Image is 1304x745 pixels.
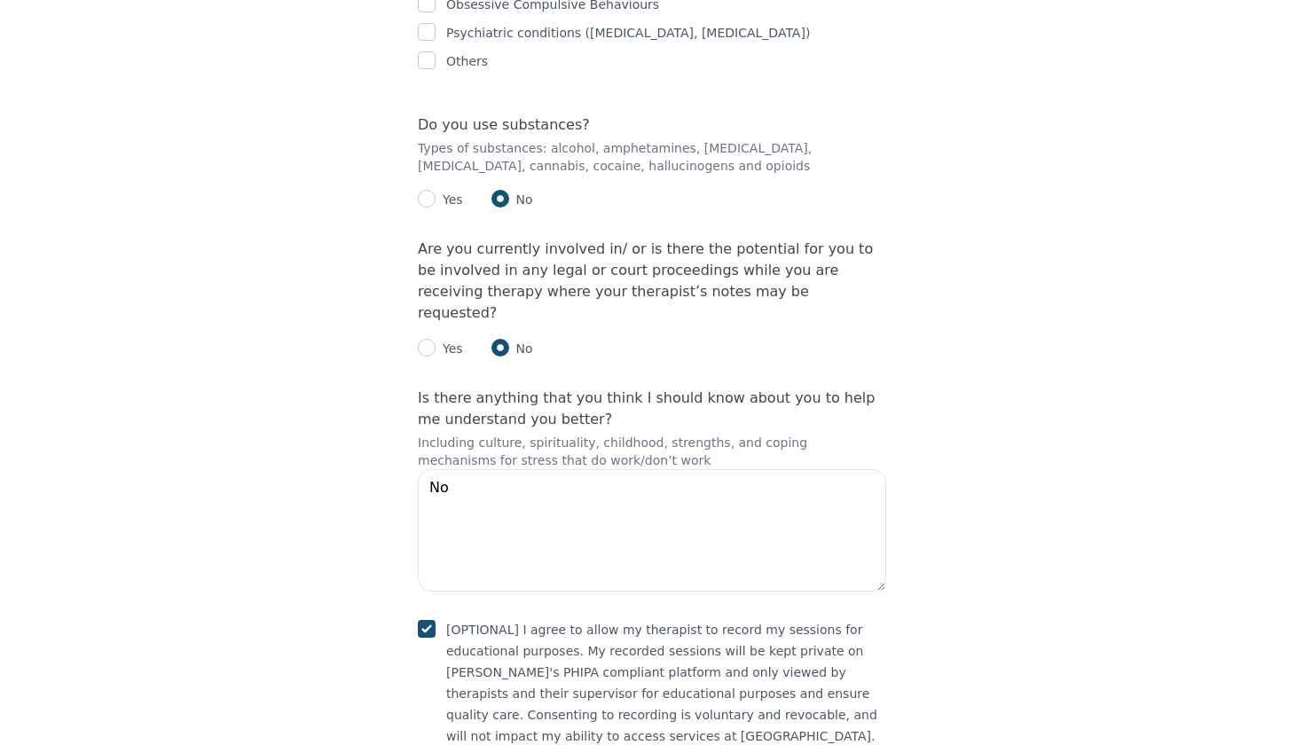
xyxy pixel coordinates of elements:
[418,139,886,175] p: Types of substances: alcohol, amphetamines, [MEDICAL_DATA], [MEDICAL_DATA], cannabis, cocaine, ha...
[509,340,533,357] p: No
[446,22,810,43] p: Psychiatric conditions ([MEDICAL_DATA], [MEDICAL_DATA])
[418,116,590,133] label: Do you use substances?
[509,191,533,208] p: No
[418,389,875,427] label: Is there anything that you think I should know about you to help me understand you better?
[418,240,873,321] label: Are you currently involved in/ or is there the potential for you to be involved in any legal or c...
[436,191,463,208] p: Yes
[446,51,488,72] p: Others
[418,469,886,592] textarea: No
[418,434,886,469] p: Including culture, spirituality, childhood, strengths, and coping mechanisms for stress that do w...
[436,340,463,357] p: Yes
